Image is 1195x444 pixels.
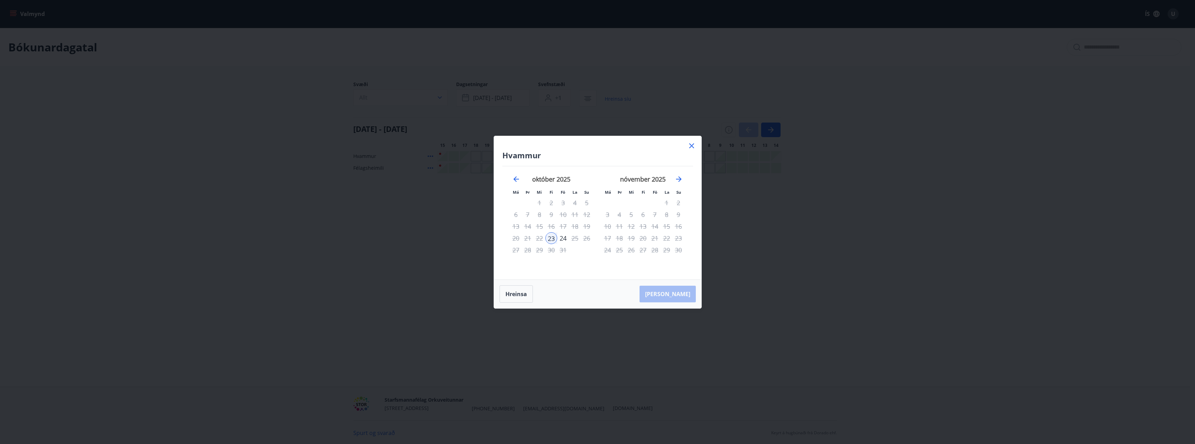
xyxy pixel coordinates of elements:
small: Fi [550,190,553,195]
td: Not available. sunnudagur, 12. október 2025 [581,209,593,220]
td: Not available. laugardagur, 25. október 2025 [569,232,581,244]
small: La [665,190,669,195]
td: Not available. laugardagur, 18. október 2025 [569,220,581,232]
td: Not available. miðvikudagur, 29. október 2025 [534,244,545,256]
div: Aðeins útritun í boði [557,220,569,232]
td: Not available. laugardagur, 29. nóvember 2025 [661,244,673,256]
td: Not available. fimmtudagur, 9. október 2025 [545,209,557,220]
td: Not available. mánudagur, 6. október 2025 [510,209,522,220]
td: Not available. þriðjudagur, 28. október 2025 [522,244,534,256]
small: Má [513,190,519,195]
td: Not available. þriðjudagur, 21. október 2025 [522,232,534,244]
td: Not available. miðvikudagur, 8. október 2025 [534,209,545,220]
small: Þr [526,190,530,195]
td: Not available. föstudagur, 10. október 2025 [557,209,569,220]
td: Not available. sunnudagur, 26. október 2025 [581,232,593,244]
div: Aðeins útritun í boði [545,244,557,256]
td: Not available. fimmtudagur, 6. nóvember 2025 [637,209,649,220]
td: Not available. mánudagur, 24. nóvember 2025 [602,244,613,256]
td: Not available. föstudagur, 14. nóvember 2025 [649,220,661,232]
div: Aðeins útritun í boði [649,220,661,232]
td: Not available. laugardagur, 8. nóvember 2025 [661,209,673,220]
td: Not available. laugardagur, 4. október 2025 [569,197,581,209]
td: Not available. þriðjudagur, 4. nóvember 2025 [613,209,625,220]
td: Not available. mánudagur, 10. nóvember 2025 [602,220,613,232]
small: Má [605,190,611,195]
small: Su [676,190,681,195]
td: Selected as start date. fimmtudagur, 23. október 2025 [545,232,557,244]
td: Not available. föstudagur, 3. október 2025 [557,197,569,209]
td: Not available. sunnudagur, 2. nóvember 2025 [673,197,684,209]
td: Not available. miðvikudagur, 5. nóvember 2025 [625,209,637,220]
small: Þr [618,190,622,195]
h4: Hvammur [502,150,693,160]
td: Not available. þriðjudagur, 25. nóvember 2025 [613,244,625,256]
td: Not available. þriðjudagur, 14. október 2025 [522,220,534,232]
td: Not available. fimmtudagur, 27. nóvember 2025 [637,244,649,256]
strong: október 2025 [532,175,570,183]
td: Not available. fimmtudagur, 13. nóvember 2025 [637,220,649,232]
td: Not available. fimmtudagur, 2. október 2025 [545,197,557,209]
td: Choose föstudagur, 24. október 2025 as your check-out date. It’s available. [557,232,569,244]
div: Move backward to switch to the previous month. [512,175,520,183]
td: Not available. mánudagur, 3. nóvember 2025 [602,209,613,220]
td: Not available. mánudagur, 13. október 2025 [510,220,522,232]
button: Hreinsa [500,285,533,303]
td: Not available. laugardagur, 22. nóvember 2025 [661,232,673,244]
td: Not available. laugardagur, 1. nóvember 2025 [661,197,673,209]
td: Not available. miðvikudagur, 15. október 2025 [534,220,545,232]
td: Not available. fimmtudagur, 16. október 2025 [545,220,557,232]
td: Not available. miðvikudagur, 22. október 2025 [534,232,545,244]
td: Not available. fimmtudagur, 30. október 2025 [545,244,557,256]
td: Not available. mánudagur, 27. október 2025 [510,244,522,256]
td: Not available. sunnudagur, 5. október 2025 [581,197,593,209]
small: Mi [629,190,634,195]
td: Not available. laugardagur, 15. nóvember 2025 [661,220,673,232]
small: Fö [561,190,565,195]
td: Not available. föstudagur, 28. nóvember 2025 [649,244,661,256]
div: Aðeins útritun í boði [649,232,661,244]
td: Not available. mánudagur, 20. október 2025 [510,232,522,244]
td: Not available. mánudagur, 17. nóvember 2025 [602,232,613,244]
small: La [572,190,577,195]
td: Not available. sunnudagur, 19. október 2025 [581,220,593,232]
td: Not available. föstudagur, 21. nóvember 2025 [649,232,661,244]
td: Not available. sunnudagur, 30. nóvember 2025 [673,244,684,256]
td: Not available. laugardagur, 11. október 2025 [569,209,581,220]
td: Not available. þriðjudagur, 18. nóvember 2025 [613,232,625,244]
div: Aðeins útritun í boði [649,209,661,220]
div: Calendar [502,166,693,271]
td: Not available. miðvikudagur, 26. nóvember 2025 [625,244,637,256]
td: Not available. föstudagur, 7. nóvember 2025 [649,209,661,220]
td: Not available. föstudagur, 31. október 2025 [557,244,569,256]
div: Move forward to switch to the next month. [675,175,683,183]
td: Not available. miðvikudagur, 12. nóvember 2025 [625,220,637,232]
small: Mi [537,190,542,195]
div: Aðeins útritun í boði [557,232,569,244]
td: Not available. miðvikudagur, 19. nóvember 2025 [625,232,637,244]
td: Not available. fimmtudagur, 20. nóvember 2025 [637,232,649,244]
td: Not available. miðvikudagur, 1. október 2025 [534,197,545,209]
td: Not available. þriðjudagur, 7. október 2025 [522,209,534,220]
strong: nóvember 2025 [620,175,666,183]
small: Fi [642,190,645,195]
div: Aðeins útritun í boði [649,244,661,256]
td: Not available. sunnudagur, 9. nóvember 2025 [673,209,684,220]
td: Not available. föstudagur, 17. október 2025 [557,220,569,232]
small: Su [584,190,589,195]
td: Not available. sunnudagur, 16. nóvember 2025 [673,220,684,232]
div: 23 [545,232,557,244]
td: Not available. sunnudagur, 23. nóvember 2025 [673,232,684,244]
td: Not available. þriðjudagur, 11. nóvember 2025 [613,220,625,232]
small: Fö [653,190,657,195]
